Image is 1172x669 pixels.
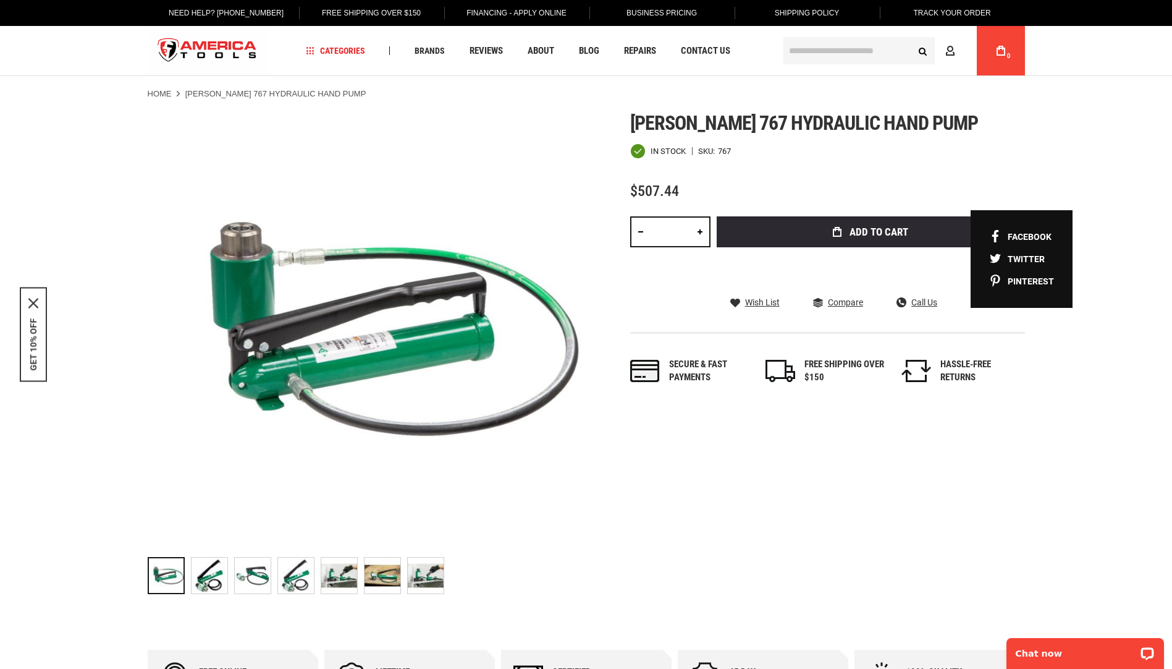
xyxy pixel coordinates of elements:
a: Home [148,88,172,100]
img: GREENLEE 767 HYDRAULIC HAND PUMP [321,558,357,594]
span: Facebook [1008,226,1052,248]
img: GREENLEE 767 HYDRAULIC HAND PUMP [192,558,227,594]
span: About [528,46,554,56]
a: Categories [300,43,371,59]
img: shipping [765,360,795,382]
div: HASSLE-FREE RETURNS [940,358,1021,385]
a: Pinterest [989,270,1054,292]
div: GREENLEE 767 HYDRAULIC HAND PUMP [407,551,444,600]
img: GREENLEE 767 HYDRAULIC HAND PUMP [408,558,444,594]
a: Call Us [896,297,937,308]
a: About [522,43,560,59]
div: Secure & fast payments [669,358,749,385]
div: Availability [630,143,686,159]
span: 0 [1007,53,1011,59]
span: Repairs [624,46,656,56]
div: GREENLEE 767 HYDRAULIC HAND PUMP [148,551,191,600]
a: 0 [989,26,1013,75]
strong: [PERSON_NAME] 767 HYDRAULIC HAND PUMP [185,89,366,98]
svg: close icon [28,299,38,309]
img: returns [901,360,931,382]
a: Repairs [618,43,662,59]
span: Compare [828,298,863,307]
img: America Tools [148,28,268,74]
span: Brands [415,46,445,55]
span: [PERSON_NAME] 767 hydraulic hand pump [630,111,978,135]
span: Twitter [1008,248,1045,270]
iframe: LiveChat chat widget [998,630,1172,669]
span: In stock [651,147,686,155]
span: Reviews [470,46,503,56]
div: FREE SHIPPING OVER $150 [804,358,885,385]
button: Close [28,299,38,309]
img: GREENLEE 767 HYDRAULIC HAND PUMP [278,558,314,594]
a: Facebook [989,226,1054,248]
button: Add to Cart [717,216,1025,247]
span: Wish List [745,298,780,307]
iframe: Secure express checkout frame [714,251,1027,287]
a: Wish List [730,297,780,308]
a: Reviews [464,43,508,59]
a: Brands [409,43,450,59]
span: Contact Us [681,46,730,56]
span: $507.44 [630,182,679,200]
div: 767 [718,147,731,155]
span: Add to Cart [849,227,908,237]
div: GREENLEE 767 HYDRAULIC HAND PUMP [364,551,407,600]
a: Contact Us [675,43,736,59]
a: store logo [148,28,268,74]
span: Categories [306,46,365,55]
a: Compare [813,297,863,308]
button: GET 10% OFF [28,318,38,371]
div: GREENLEE 767 HYDRAULIC HAND PUMP [191,551,234,600]
span: Call Us [911,298,937,307]
img: GREENLEE 767 HYDRAULIC HAND PUMP [365,558,400,594]
img: GREENLEE 767 HYDRAULIC HAND PUMP [235,558,271,594]
button: Search [911,39,935,62]
img: payments [630,360,660,382]
span: Blog [579,46,599,56]
span: Shipping Policy [775,9,840,17]
strong: SKU [698,147,718,155]
div: GREENLEE 767 HYDRAULIC HAND PUMP [277,551,321,600]
span: Pinterest [1008,270,1054,292]
a: Blog [573,43,605,59]
a: Twitter [989,248,1054,270]
div: GREENLEE 767 HYDRAULIC HAND PUMP [234,551,277,600]
img: GREENLEE 767 HYDRAULIC HAND PUMP [148,112,586,551]
div: GREENLEE 767 HYDRAULIC HAND PUMP [321,551,364,600]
